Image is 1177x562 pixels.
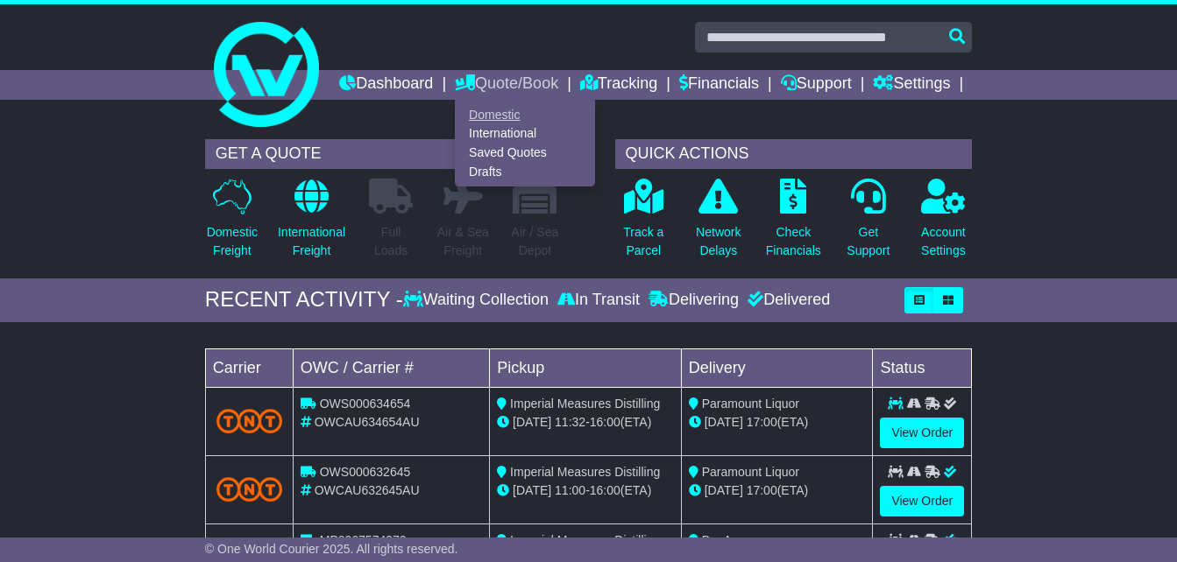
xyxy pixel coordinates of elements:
img: TNT_Domestic.png [216,477,282,501]
p: Air / Sea Depot [512,223,559,260]
div: - (ETA) [497,481,674,500]
img: TNT_Domestic.png [216,409,282,432]
div: (ETA) [689,413,866,432]
span: © One World Courier 2025. All rights reserved. [205,542,458,556]
p: Air & Sea Freight [437,223,489,260]
span: 17:00 [747,483,777,497]
a: DomesticFreight [206,178,259,270]
td: OWC / Carrier # [293,348,489,387]
div: RECENT ACTIVITY - [205,287,403,313]
span: OWCAU632645AU [315,483,420,497]
div: GET A QUOTE [205,139,563,169]
td: Pickup [490,348,682,387]
span: Bar Ampere [702,533,767,547]
a: View Order [880,418,964,448]
span: [DATE] [705,415,743,429]
span: 17:00 [747,415,777,429]
a: International [456,124,594,144]
div: Delivering [644,291,743,310]
a: InternationalFreight [277,178,346,270]
span: OWS000632645 [320,465,411,479]
span: [DATE] [513,415,551,429]
p: Account Settings [921,223,966,260]
span: [DATE] [513,483,551,497]
p: Get Support [847,223,890,260]
p: Full Loads [369,223,413,260]
td: Carrier [205,348,293,387]
a: Settings [873,70,950,100]
span: Paramount Liquor [702,397,799,411]
span: 16:00 [590,483,620,497]
div: Waiting Collection [403,291,553,310]
span: MP0067574972 [320,533,407,547]
p: Check Financials [766,223,821,260]
a: NetworkDelays [695,178,741,270]
a: Quote/Book [455,70,558,100]
a: Drafts [456,162,594,181]
div: - (ETA) [497,413,674,432]
span: 11:32 [555,415,585,429]
p: International Freight [278,223,345,260]
a: CheckFinancials [765,178,822,270]
span: OWS000634654 [320,397,411,411]
a: View Order [880,486,964,516]
a: Financials [679,70,759,100]
span: Imperial Measures Distilling [510,465,660,479]
div: Delivered [743,291,830,310]
p: Track a Parcel [623,223,663,260]
td: Status [873,348,972,387]
a: Saved Quotes [456,144,594,163]
a: Dashboard [339,70,433,100]
a: AccountSettings [920,178,967,270]
span: [DATE] [705,483,743,497]
a: Support [781,70,852,100]
p: Domestic Freight [207,223,258,260]
a: Domestic [456,105,594,124]
a: Tracking [580,70,657,100]
a: GetSupport [846,178,890,270]
div: In Transit [553,291,644,310]
span: Paramount Liquor [702,465,799,479]
span: 11:00 [555,483,585,497]
span: Imperial Measures Distilling [510,533,660,547]
span: OWCAU634654AU [315,415,420,429]
div: Quote/Book [455,100,595,186]
a: Track aParcel [622,178,664,270]
div: (ETA) [689,481,866,500]
p: Network Delays [696,223,741,260]
span: Imperial Measures Distilling [510,397,660,411]
span: 16:00 [590,415,620,429]
div: QUICK ACTIONS [615,139,973,169]
td: Delivery [681,348,873,387]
